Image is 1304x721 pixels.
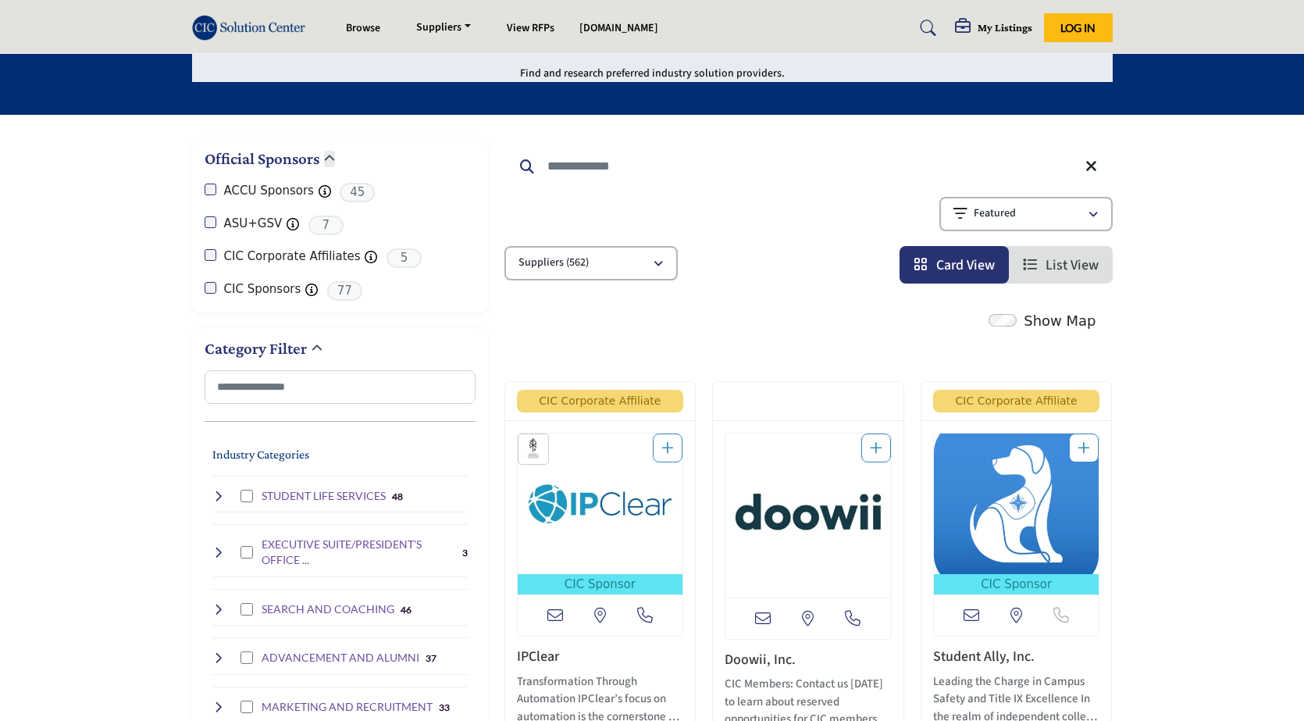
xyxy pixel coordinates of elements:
span: List View [1046,255,1099,275]
span: CIC Corporate Affiliate [517,390,684,412]
a: View List [1023,255,1099,275]
h2: Official Sponsors [205,148,319,170]
span: 7 [308,216,344,235]
input: CIC Sponsors checkbox [205,282,216,294]
img: Student Ally, Inc. [934,434,1099,574]
span: Card View [936,255,995,275]
b: 33 [439,702,450,713]
a: Open Listing in new tab [725,434,891,598]
b: 46 [401,605,412,616]
span: CIC Sponsor [937,576,1096,594]
a: Add To List [1078,439,1090,459]
span: 77 [327,281,362,301]
a: Open Listing in new tab [518,434,683,595]
input: Search Category [205,370,476,404]
h4: STUDENT LIFE SERVICES: Campus engagement, residential life, and student activity management solut... [262,488,386,504]
div: 48 Results For STUDENT LIFE SERVICES [392,489,403,503]
h4: ADVANCEMENT AND ALUMNI: Donor management, fundraising solutions, and alumni engagement platforms ... [262,650,419,666]
label: CIC Corporate Affiliates [224,248,361,266]
input: Select MARKETING AND RECRUITMENT checkbox [240,701,253,713]
h3: Student Ally, Inc. [933,648,1100,666]
li: Card View [900,246,1009,284]
input: ASU+GSV checkbox [205,216,216,228]
p: Find and research preferred industry solution providers. [520,66,785,82]
a: Student Ally, Inc. [933,647,1035,666]
h3: Doowii, Inc. [725,651,892,669]
h5: My Listings [978,20,1032,34]
h2: Category Filter [205,337,307,360]
span: Log In [1060,21,1096,34]
a: Browse [346,20,380,36]
input: CIC Corporate Affiliates checkbox [205,249,216,261]
input: Select SEARCH AND COACHING checkbox [240,603,253,616]
label: ASU+GSV [224,215,283,233]
a: IPClear [517,647,559,666]
p: Featured [974,206,1016,222]
p: Suppliers (562) [518,255,589,271]
input: Search Keyword [504,148,1113,185]
a: Doowii, Inc. [725,650,796,669]
a: Search [905,16,946,41]
input: Select ADVANCEMENT AND ALUMNI checkbox [240,651,253,664]
button: Log In [1044,13,1113,42]
span: CIC Sponsor [521,576,680,594]
div: My Listings [955,19,1032,37]
b: 37 [426,653,436,664]
h4: MARKETING AND RECRUITMENT: Brand development, digital marketing, and student recruitment campaign... [262,699,433,715]
li: List View [1009,246,1113,284]
img: ACCU Sponsors Badge Icon [522,438,544,460]
b: 3 [462,548,468,559]
img: IPClear [518,434,683,574]
button: Featured [939,197,1113,231]
img: Doowii, Inc. [725,434,891,598]
a: View RFPs [507,20,554,36]
a: Suppliers [405,17,482,39]
h3: IPClear [517,648,684,666]
div: 33 Results For MARKETING AND RECRUITMENT [439,700,450,714]
label: CIC Sponsors [224,280,301,298]
a: View Card [914,255,995,275]
button: Suppliers (562) [504,246,678,280]
input: ACCU Sponsors checkbox [205,184,216,195]
span: 45 [340,183,375,202]
img: Site Logo [192,15,314,41]
label: Show Map [1024,310,1096,331]
input: Select STUDENT LIFE SERVICES checkbox [240,490,253,502]
div: 37 Results For ADVANCEMENT AND ALUMNI [426,651,436,665]
div: 46 Results For SEARCH AND COACHING [401,602,412,616]
h4: SEARCH AND COACHING: Executive search services, leadership coaching, and professional development... [262,601,394,617]
label: ACCU Sponsors [224,182,314,200]
a: Add To List [870,439,882,459]
button: Industry Categories [212,445,309,464]
a: Open Listing in new tab [934,434,1099,595]
a: Add To List [661,439,674,459]
a: [DOMAIN_NAME] [579,20,658,36]
h4: EXECUTIVE SUITE/PRESIDENT'S OFFICE SERVICES: Strategic planning, leadership support, and executiv... [262,537,456,567]
div: 3 Results For EXECUTIVE SUITE/PRESIDENT'S OFFICE SERVICES [462,545,468,559]
b: 48 [392,491,403,502]
span: CIC Corporate Affiliate [933,390,1100,412]
span: 5 [387,248,422,268]
input: Select EXECUTIVE SUITE/PRESIDENT'S OFFICE SERVICES checkbox [240,546,253,559]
